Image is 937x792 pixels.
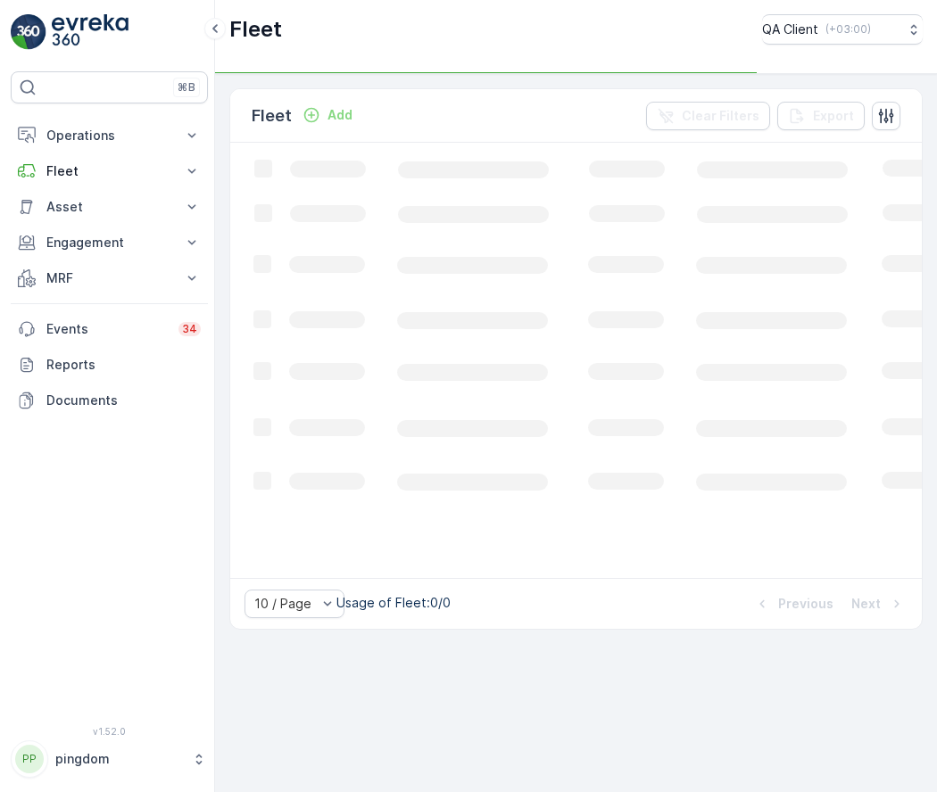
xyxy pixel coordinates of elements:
[46,234,172,252] p: Engagement
[178,80,195,95] p: ⌘B
[46,356,201,374] p: Reports
[46,162,172,180] p: Fleet
[11,14,46,50] img: logo
[751,593,835,615] button: Previous
[646,102,770,130] button: Clear Filters
[762,14,923,45] button: QA Client(+03:00)
[778,595,833,613] p: Previous
[851,595,881,613] p: Next
[11,311,208,347] a: Events34
[11,260,208,296] button: MRF
[252,103,292,128] p: Fleet
[777,102,865,130] button: Export
[46,392,201,409] p: Documents
[328,106,352,124] p: Add
[46,127,172,144] p: Operations
[55,750,183,768] p: pingdom
[11,153,208,189] button: Fleet
[762,21,818,38] p: QA Client
[336,594,451,612] p: Usage of Fleet : 0/0
[46,320,168,338] p: Events
[52,14,129,50] img: logo_light-DOdMpM7g.png
[850,593,908,615] button: Next
[11,118,208,153] button: Operations
[11,225,208,260] button: Engagement
[11,726,208,737] span: v 1.52.0
[15,745,44,773] div: PP
[11,347,208,383] a: Reports
[813,107,854,125] p: Export
[295,104,360,126] button: Add
[229,15,282,44] p: Fleet
[825,22,871,37] p: ( +03:00 )
[11,383,208,418] a: Documents
[11,189,208,225] button: Asset
[182,322,197,336] p: 34
[46,269,172,287] p: MRF
[682,107,759,125] p: Clear Filters
[11,740,208,778] button: PPpingdom
[46,198,172,216] p: Asset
